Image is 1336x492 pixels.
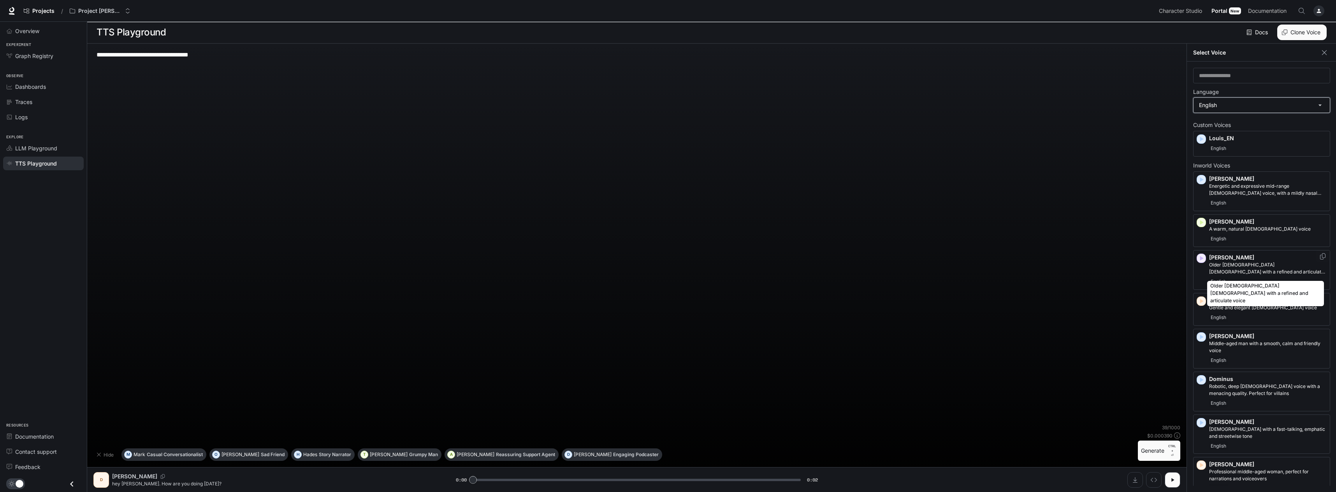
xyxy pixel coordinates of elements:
[1209,183,1327,197] p: Energetic and expressive mid-range male voice, with a mildly nasal quality
[445,448,559,461] button: A[PERSON_NAME]Reassuring Support Agent
[66,3,134,19] button: Open workspace menu
[1209,261,1327,275] p: Older British male with a refined and articulate voice
[16,479,23,488] span: Dark mode toggle
[121,448,206,461] button: MMarkCasual Conversationalist
[15,113,28,121] span: Logs
[3,460,84,474] a: Feedback
[1156,3,1208,19] a: Character Studio
[1194,98,1330,113] div: English
[1162,424,1180,431] p: 39 / 1000
[15,144,57,152] span: LLM Playground
[15,52,53,60] span: Graph Registry
[20,3,58,19] a: Go to projects
[807,476,818,484] span: 0:02
[1209,340,1327,354] p: Middle-aged man with a smooth, calm and friendly voice
[574,452,612,457] p: [PERSON_NAME]
[15,448,57,456] span: Contact support
[15,463,40,471] span: Feedback
[3,157,84,170] a: TTS Playground
[1211,6,1227,16] span: Portal
[565,448,572,461] div: D
[319,452,351,457] p: Story Narrator
[361,448,368,461] div: T
[448,448,455,461] div: A
[1138,441,1180,461] button: GenerateCTRL +⏎
[1207,281,1324,306] div: Older [DEMOGRAPHIC_DATA] [DEMOGRAPHIC_DATA] with a refined and articulate voice
[58,7,66,15] div: /
[456,476,467,484] span: 0:00
[3,445,84,458] a: Contact support
[370,452,408,457] p: [PERSON_NAME]
[1245,25,1271,40] a: Docs
[1209,426,1327,440] p: Male with a fast-talking, emphatic and streetwise tone
[1209,418,1327,426] p: [PERSON_NAME]
[125,448,132,461] div: M
[15,432,54,441] span: Documentation
[3,24,84,38] a: Overview
[112,473,157,480] p: [PERSON_NAME]
[1209,375,1327,383] p: Dominus
[457,452,494,457] p: [PERSON_NAME]
[1209,304,1327,311] p: Gentle and elegant female voice
[358,448,441,461] button: T[PERSON_NAME]Grumpy Man
[1167,444,1177,458] p: ⏎
[3,95,84,109] a: Traces
[213,448,220,461] div: O
[63,476,81,492] button: Close drawer
[1209,313,1228,322] span: English
[3,80,84,93] a: Dashboards
[1127,472,1143,488] button: Download audio
[3,141,84,155] a: LLM Playground
[409,452,438,457] p: Grumpy Man
[15,159,57,168] span: TTS Playground
[1209,399,1228,408] span: English
[303,452,317,457] p: Hades
[112,480,437,487] p: hey [PERSON_NAME]. How are you doing [DATE]?
[1248,6,1287,16] span: Documentation
[1209,254,1327,261] p: [PERSON_NAME]
[1209,383,1327,397] p: Robotic, deep male voice with a menacing quality. Perfect for villains
[1209,234,1228,243] span: English
[15,27,39,35] span: Overview
[1209,198,1228,208] span: English
[221,452,259,457] p: [PERSON_NAME]
[1209,144,1228,153] span: English
[1159,6,1202,16] span: Character Studio
[1209,175,1327,183] p: [PERSON_NAME]
[15,98,32,106] span: Traces
[93,448,118,461] button: Hide
[1245,3,1292,19] a: Documentation
[1229,7,1241,14] div: New
[1209,226,1327,233] p: A warm, natural female voice
[1193,122,1330,128] p: Custom Voices
[496,452,555,457] p: Reassuring Support Agent
[32,8,54,14] span: Projects
[1209,218,1327,226] p: [PERSON_NAME]
[3,49,84,63] a: Graph Registry
[134,452,145,457] p: Mark
[1294,3,1310,19] button: Open Command Menu
[157,474,168,479] button: Copy Voice ID
[562,448,662,461] button: D[PERSON_NAME]Engaging Podcaster
[3,430,84,443] a: Documentation
[291,448,355,461] button: HHadesStory Narrator
[209,448,288,461] button: O[PERSON_NAME]Sad Friend
[1209,460,1327,468] p: [PERSON_NAME]
[1209,134,1327,142] p: Louis_EN
[1319,253,1327,259] button: Copy Voice ID
[1209,356,1228,365] span: English
[261,452,285,457] p: Sad Friend
[1208,3,1244,19] a: PortalNew
[97,25,166,40] h1: TTS Playground
[1193,89,1219,95] p: Language
[613,452,659,457] p: Engaging Podcaster
[1209,468,1327,482] p: Professional middle-aged woman, perfect for narrations and voiceovers
[1209,332,1327,340] p: [PERSON_NAME]
[95,474,107,486] div: D
[1193,163,1330,168] p: Inworld Voices
[1277,25,1327,40] button: Clone Voice
[78,8,122,14] p: Project [PERSON_NAME]
[1146,472,1162,488] button: Inspect
[1167,444,1177,453] p: CTRL +
[294,448,301,461] div: H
